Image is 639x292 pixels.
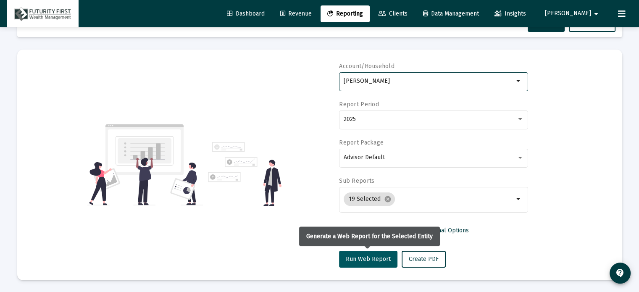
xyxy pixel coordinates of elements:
button: Create PDF [402,251,446,268]
label: Report Package [339,139,384,146]
span: Create PDF [409,255,439,263]
span: Data Management [423,10,479,17]
span: Clients [379,10,408,17]
a: Revenue [273,5,318,22]
span: Select Custom Period [346,227,404,234]
mat-chip: 19 Selected [344,192,395,206]
a: Clients [372,5,414,22]
button: [PERSON_NAME] [535,5,611,22]
button: Run Web Report [339,251,397,268]
span: Additional Options [420,227,469,234]
mat-icon: arrow_drop_down [591,5,601,22]
span: Revenue [280,10,312,17]
label: Sub Reports [339,177,374,184]
a: Insights [488,5,533,22]
input: Search or select an account or household [344,78,514,84]
mat-chip-list: Selection [344,191,514,208]
span: Insights [494,10,526,17]
a: Dashboard [220,5,271,22]
span: Run Web Report [346,255,391,263]
mat-icon: arrow_drop_down [514,76,524,86]
span: Dashboard [227,10,265,17]
span: 2025 [344,116,356,123]
mat-icon: cancel [384,195,392,203]
span: Advisor Default [344,154,385,161]
a: Reporting [321,5,370,22]
img: Dashboard [13,5,72,22]
label: Account/Household [339,63,394,70]
img: reporting-alt [208,142,281,206]
mat-icon: arrow_drop_down [514,194,524,204]
mat-icon: contact_support [615,268,625,278]
span: Reporting [327,10,363,17]
img: reporting [87,123,203,206]
a: Data Management [416,5,486,22]
span: [PERSON_NAME] [545,10,591,17]
label: Report Period [339,101,379,108]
